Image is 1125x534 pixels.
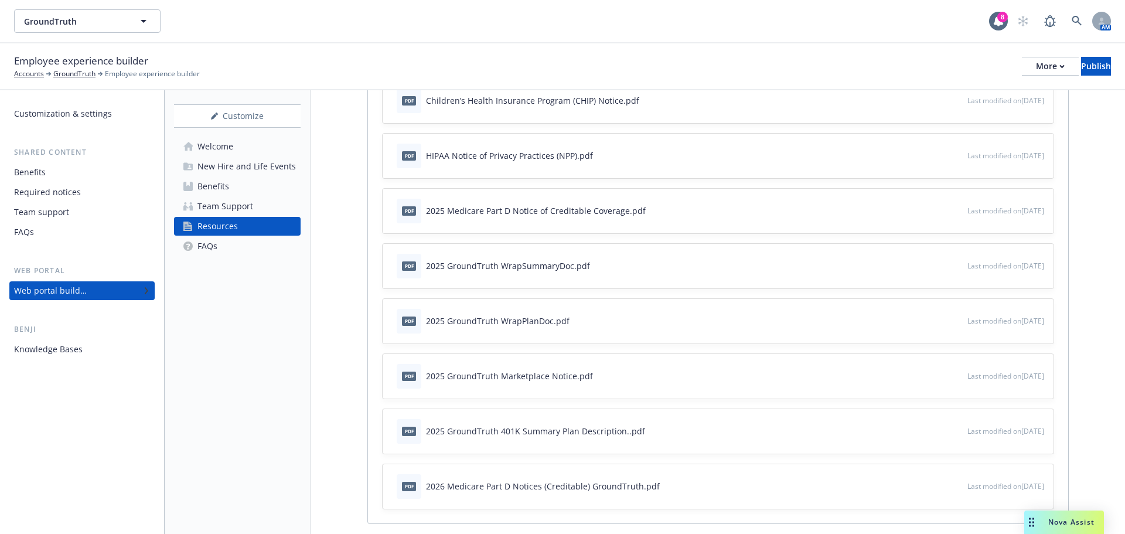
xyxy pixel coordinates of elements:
span: Last modified on [DATE] [967,261,1044,271]
a: Resources [174,217,301,236]
button: preview file [952,260,963,272]
button: download file [933,370,943,382]
a: New Hire and Life Events [174,157,301,176]
div: New Hire and Life Events [197,157,296,176]
button: preview file [952,205,963,217]
div: Benefits [14,163,46,182]
button: Publish [1081,57,1111,76]
div: HIPAA Notice of Privacy Practices (NPP).pdf [426,149,593,162]
a: Required notices [9,183,155,202]
button: preview file [952,149,963,162]
div: Benefits [197,177,229,196]
button: preview file [952,425,963,437]
span: Last modified on [DATE] [967,96,1044,106]
span: pdf [402,96,416,105]
button: preview file [952,94,963,107]
a: GroundTruth [53,69,96,79]
a: Accounts [14,69,44,79]
span: Nova Assist [1048,517,1095,527]
span: Employee experience builder [14,53,148,69]
div: FAQs [14,223,34,242]
button: More [1022,57,1079,76]
span: Last modified on [DATE] [967,426,1044,436]
a: Benefits [9,163,155,182]
div: 2025 GroundTruth WrapPlanDoc.pdf [426,315,570,327]
button: GroundTruth [14,9,161,33]
button: download file [933,260,943,272]
button: preview file [952,480,963,492]
div: Customization & settings [14,104,112,123]
button: preview file [952,370,963,382]
div: Web portal builder [14,281,87,300]
button: preview file [952,315,963,327]
a: Knowledge Bases [9,340,155,359]
div: Welcome [197,137,233,156]
button: download file [933,480,943,492]
div: 2025 GroundTruth Marketplace Notice.pdf [426,370,593,382]
a: Team Support [174,197,301,216]
button: download file [933,149,943,162]
div: Publish [1081,57,1111,75]
div: Benji [9,324,155,335]
div: Knowledge Bases [14,340,83,359]
span: Last modified on [DATE] [967,481,1044,491]
span: pdf [402,206,416,215]
span: GroundTruth [24,15,125,28]
div: 2025 GroundTruth 401K Summary Plan Description..pdf [426,425,645,437]
span: pdf [402,372,416,380]
a: FAQs [174,237,301,256]
div: Team support [14,203,69,222]
span: Last modified on [DATE] [967,371,1044,381]
a: Report a Bug [1038,9,1062,33]
span: pdf [402,482,416,491]
a: Team support [9,203,155,222]
span: pdf [402,151,416,160]
button: download file [933,205,943,217]
a: Customization & settings [9,104,155,123]
a: Web portal builder [9,281,155,300]
span: pdf [402,317,416,325]
div: Children’s Health Insurance Program (CHIP) Notice.pdf [426,94,639,107]
div: Web portal [9,265,155,277]
div: More [1036,57,1065,75]
div: Team Support [197,197,253,216]
a: Start snowing [1011,9,1035,33]
div: 2025 Medicare Part D Notice of Creditable Coverage.pdf [426,205,646,217]
button: Customize [174,104,301,128]
button: Nova Assist [1024,511,1104,534]
span: Employee experience builder [105,69,200,79]
button: download file [933,94,943,107]
div: Customize [174,105,301,127]
span: pdf [402,427,416,436]
span: Last modified on [DATE] [967,206,1044,216]
div: 2026 Medicare Part D Notices (Creditable) GroundTruth.pdf [426,480,660,492]
div: Resources [197,217,238,236]
div: 2025 GroundTruth WrapSummaryDoc.pdf [426,260,590,272]
a: Search [1065,9,1089,33]
button: download file [933,425,943,437]
a: Welcome [174,137,301,156]
span: Last modified on [DATE] [967,151,1044,161]
a: FAQs [9,223,155,242]
div: Required notices [14,183,81,202]
div: Drag to move [1024,511,1039,534]
span: Last modified on [DATE] [967,316,1044,326]
a: Benefits [174,177,301,196]
span: pdf [402,261,416,270]
div: FAQs [197,237,217,256]
div: 8 [997,12,1008,22]
button: download file [933,315,943,327]
div: Shared content [9,147,155,158]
